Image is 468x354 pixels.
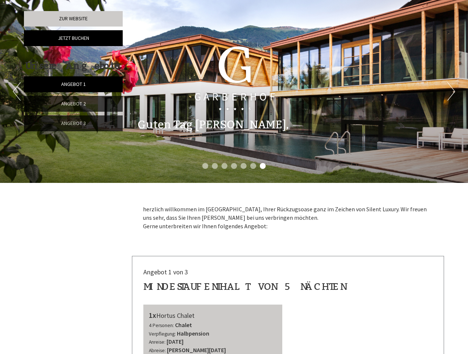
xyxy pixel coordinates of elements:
b: 1x [149,310,156,320]
b: [DATE] [167,338,184,345]
div: Hortus Chalet [149,310,277,321]
div: Unsere Angebote [24,59,121,73]
a: Jetzt buchen [24,30,123,46]
span: Angebot 2 [61,100,86,107]
small: Abreise: [149,347,166,354]
b: [PERSON_NAME][DATE] [167,346,226,354]
small: Verpflegung: [149,331,176,337]
small: Anreise: [149,339,165,345]
h1: Guten Tag [PERSON_NAME], [137,119,289,131]
button: Previous [13,82,21,101]
button: Next [447,82,455,101]
div: Mindestaufenthalt von 5 Nächten [143,280,345,294]
a: Zur Website [24,11,123,27]
span: Angebot 1 von 3 [143,268,188,276]
p: herzlich willkommen im [GEOGRAPHIC_DATA], Ihrer Rückzugsoase ganz im Zeichen von Silent Luxury. W... [143,205,433,230]
span: Angebot 1 [61,81,86,87]
b: Halbpension [177,330,209,337]
small: 4 Personen: [149,322,174,329]
b: Chalet [175,321,192,329]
